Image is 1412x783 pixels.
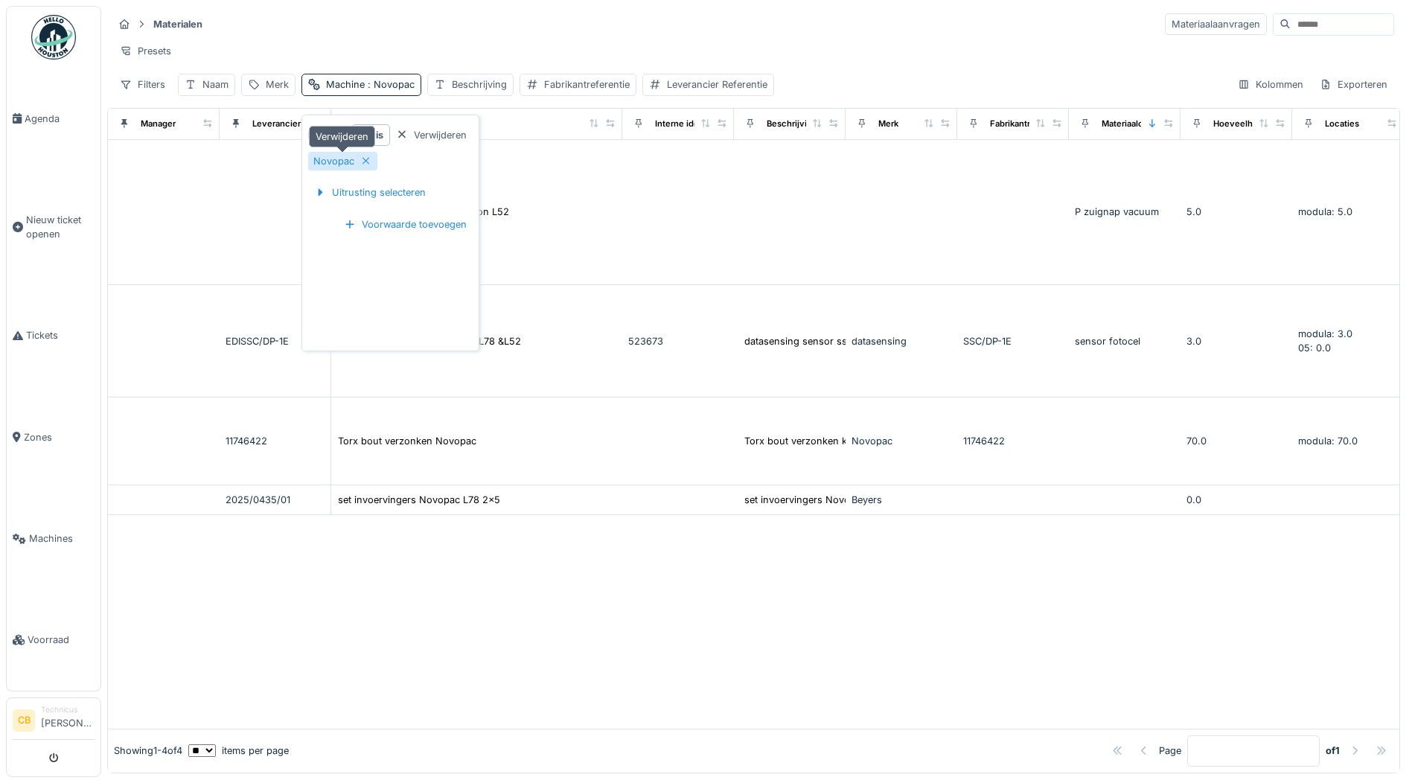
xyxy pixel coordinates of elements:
div: Merk [878,118,898,130]
div: Locaties [1325,118,1359,130]
span: modula: 5.0 [1298,206,1352,217]
span: Machines [29,531,95,546]
span: Tickets [26,328,95,342]
div: Novopac [313,154,354,168]
div: Verwijderen [390,125,473,145]
div: 5.0 [1186,205,1286,219]
strong: Materialen [147,17,208,31]
div: 523673 [628,334,728,348]
span: modula: 70.0 [1298,435,1358,447]
div: Novopac [852,434,951,448]
span: modula: 3.0 [1298,328,1352,339]
div: datasensing sensor ssc/dp-1E fotocel [744,334,916,348]
span: 11746422 [226,435,267,447]
div: Torx bout verzonken kop M6x16 voor bevestiging... [744,434,980,448]
div: set invoervingers Novopac L78 2x5 is gemaakt d... [744,493,976,507]
div: Leverancier Referentie [252,118,345,130]
div: set invoervingers Novopac L78 2x5 [338,493,500,507]
strong: Machine [308,128,348,142]
div: Merk [266,77,289,92]
div: P zuignap vacuum [1075,205,1175,219]
li: [PERSON_NAME] [41,704,95,736]
div: Filters [113,74,172,95]
strong: is [376,128,383,142]
div: 3.0 [1186,334,1286,348]
div: Kolommen [1231,74,1310,95]
div: SSC/DP-1E [963,334,1063,348]
div: Exporteren [1313,74,1394,95]
div: Beyers [852,493,951,507]
div: Materiaalcategorie [1102,118,1177,130]
div: items per page [188,744,289,758]
div: Page [1159,744,1181,758]
div: Beschrijving [767,118,817,130]
div: 0.0 [1186,493,1286,507]
div: Hoeveelheid [1213,118,1265,130]
div: Manager [141,118,176,130]
span: Zones [24,430,95,444]
div: Voorwaarde toevoegen [338,214,473,234]
div: Technicus [41,704,95,715]
div: datasensing [852,334,951,348]
li: CB [13,709,35,732]
span: 2025/0435/01 [226,494,290,505]
span: Voorraad [28,633,95,647]
div: Interne identificator [655,118,735,130]
div: Beschrijving [452,77,507,92]
div: Torx bout verzonken Novopac [338,434,476,448]
div: 11746422 [963,434,1063,448]
div: Materiaalaanvragen [1165,13,1267,35]
div: Fabrikantreferentie [990,118,1067,130]
span: : Novopac [365,79,415,90]
div: Machine [326,77,415,92]
span: EDISSC/DP-1E [226,336,289,347]
span: 05: 0.0 [1298,342,1331,354]
div: Verwijderen [309,126,375,147]
div: Uitrusting selecteren [308,182,432,202]
strong: of 1 [1326,744,1340,758]
div: 70.0 [1186,434,1286,448]
div: sensor fotocel [1075,334,1175,348]
div: Naam [202,77,229,92]
div: Showing 1 - 4 of 4 [114,744,182,758]
span: Nieuw ticket openen [26,213,95,241]
div: Leverancier Referentie [667,77,767,92]
span: Agenda [25,112,95,126]
img: Badge_color-CXgf-gQk.svg [31,15,76,60]
div: Fabrikantreferentie [544,77,630,92]
div: Presets [113,40,178,62]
